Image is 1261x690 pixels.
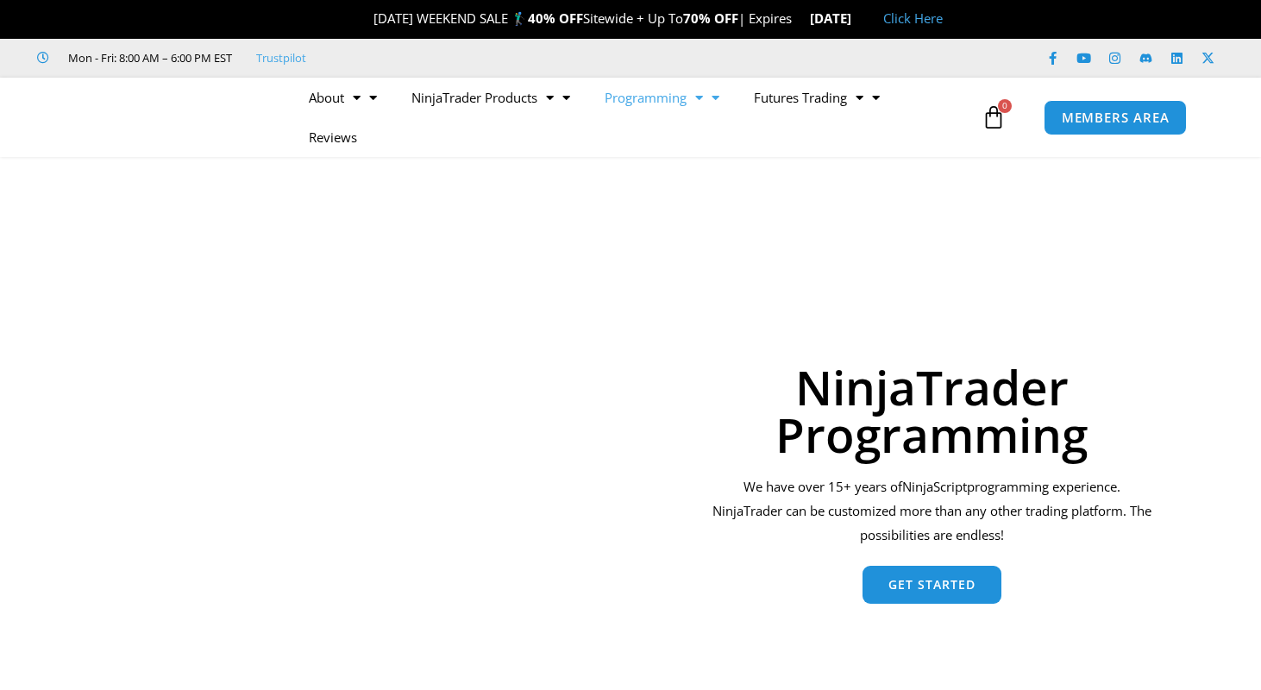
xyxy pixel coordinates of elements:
div: We have over 15+ years of [707,475,1157,548]
span: [DATE] WEEKEND SALE 🏌️‍♂️ Sitewide + Up To | Expires [355,9,810,27]
img: ⌛ [793,12,806,25]
span: 0 [998,99,1012,113]
span: MEMBERS AREA [1062,111,1170,124]
a: Reviews [292,117,374,157]
a: Trustpilot [256,47,306,68]
strong: 70% OFF [683,9,738,27]
img: programming 1 | Affordable Indicators – NinjaTrader [130,248,630,681]
a: MEMBERS AREA [1044,100,1188,135]
nav: Menu [292,78,977,157]
strong: [DATE] [810,9,866,27]
a: 0 [956,92,1032,142]
a: NinjaTrader Products [394,78,587,117]
span: Get Started [888,579,976,591]
span: Mon - Fri: 8:00 AM – 6:00 PM EST [64,47,232,68]
img: LogoAI | Affordable Indicators – NinjaTrader [59,86,244,148]
a: About [292,78,394,117]
a: Programming [587,78,737,117]
a: Get Started [863,566,1001,604]
span: programming experience. NinjaTrader can be customized more than any other trading platform. The p... [712,478,1151,543]
span: NinjaScript [902,478,967,495]
a: Futures Trading [737,78,897,117]
img: 🏭 [852,12,865,25]
strong: 40% OFF [528,9,583,27]
h1: NinjaTrader Programming [707,363,1157,458]
img: 🎉 [360,12,373,25]
a: Click Here [883,9,943,27]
